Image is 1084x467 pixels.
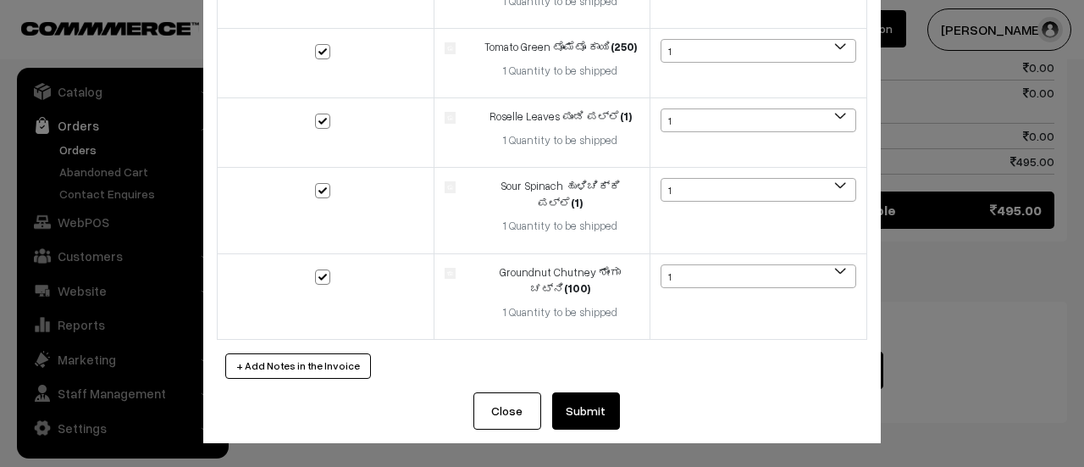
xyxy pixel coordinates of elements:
[481,264,639,297] div: Groundnut Chutney ಶೇಂಗಾ ಚಟ್ನಿ
[611,40,637,53] strong: (250)
[661,109,855,133] span: 1
[445,181,456,192] img: product.jpg
[481,178,639,211] div: Sour Spinach ಹುಳಿಚಿಕ್ಕಿ ಪಲ್ಲೆ
[552,392,620,430] button: Submit
[481,218,639,235] div: 1 Quantity to be shipped
[564,281,590,295] strong: (100)
[473,392,541,430] button: Close
[445,112,456,123] img: product.jpg
[225,353,371,379] button: + Add Notes in the Invoice
[481,63,639,80] div: 1 Quantity to be shipped
[661,40,855,64] span: 1
[481,132,639,149] div: 1 Quantity to be shipped
[481,108,639,125] div: Roselle Leaves ಪುಂಡಿ ಪಲ್ಲೆ
[620,109,632,123] strong: (1)
[445,268,456,279] img: product.jpg
[481,304,639,321] div: 1 Quantity to be shipped
[661,39,856,63] span: 1
[661,264,856,288] span: 1
[571,196,583,209] strong: (1)
[661,265,855,289] span: 1
[481,39,639,56] div: Tomato Green ಟೊಮೆಟೊ ಕಾಯಿ
[661,108,856,132] span: 1
[661,179,855,203] span: 1
[661,178,856,202] span: 1
[445,42,456,53] img: product.jpg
